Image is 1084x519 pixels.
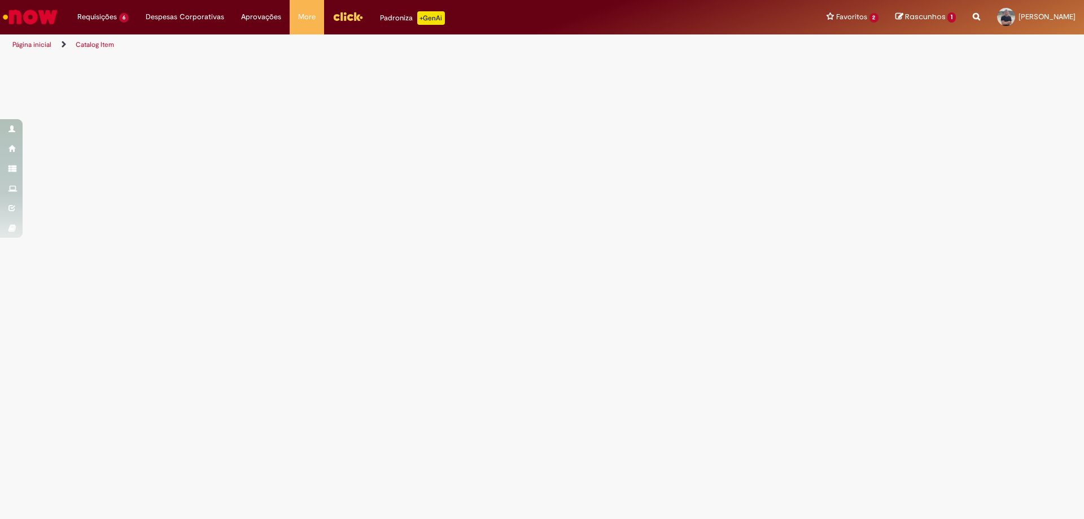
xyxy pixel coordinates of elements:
[947,12,956,23] span: 1
[895,12,956,23] a: Rascunhos
[905,11,946,22] span: Rascunhos
[241,11,281,23] span: Aprovações
[380,11,445,25] div: Padroniza
[77,11,117,23] span: Requisições
[76,40,114,49] a: Catalog Item
[12,40,51,49] a: Página inicial
[298,11,316,23] span: More
[1019,12,1076,21] span: [PERSON_NAME]
[8,34,714,55] ul: Trilhas de página
[836,11,867,23] span: Favoritos
[869,13,879,23] span: 2
[333,8,363,25] img: click_logo_yellow_360x200.png
[417,11,445,25] p: +GenAi
[119,13,129,23] span: 6
[1,6,59,28] img: ServiceNow
[146,11,224,23] span: Despesas Corporativas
